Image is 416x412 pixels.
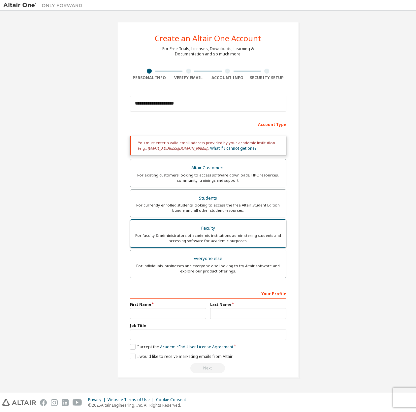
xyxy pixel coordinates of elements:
[208,75,247,80] div: Account Info
[62,399,69,406] img: linkedin.svg
[160,344,233,350] a: Academic End-User License Agreement
[130,344,233,350] label: I accept the
[134,163,282,173] div: Altair Customers
[2,399,36,406] img: altair_logo.svg
[130,75,169,80] div: Personal Info
[162,46,254,57] div: For Free Trials, Licenses, Downloads, Learning & Documentation and so much more.
[73,399,82,406] img: youtube.svg
[210,145,256,151] a: What if I cannot get one?
[155,34,261,42] div: Create an Altair One Account
[130,302,206,307] label: First Name
[134,173,282,183] div: For existing customers looking to access software downloads, HPC resources, community, trainings ...
[134,203,282,213] div: For currently enrolled students looking to access the free Altair Student Edition bundle and all ...
[88,402,190,408] p: © 2025 Altair Engineering, Inc. All Rights Reserved.
[134,194,282,203] div: Students
[130,288,286,299] div: Your Profile
[130,354,233,359] label: I would like to receive marketing emails from Altair
[40,399,47,406] img: facebook.svg
[130,136,286,155] div: You must enter a valid email address provided by your academic institution (e.g., ).
[247,75,286,80] div: Security Setup
[156,397,190,402] div: Cookie Consent
[130,323,286,328] label: Job Title
[88,397,108,402] div: Privacy
[210,302,286,307] label: Last Name
[130,363,286,373] div: You need to provide your academic email
[148,145,207,151] span: [EMAIL_ADDRESS][DOMAIN_NAME]
[3,2,86,9] img: Altair One
[134,224,282,233] div: Faculty
[108,397,156,402] div: Website Terms of Use
[134,263,282,274] div: For individuals, businesses and everyone else looking to try Altair software and explore our prod...
[169,75,208,80] div: Verify Email
[51,399,58,406] img: instagram.svg
[134,233,282,243] div: For faculty & administrators of academic institutions administering students and accessing softwa...
[130,119,286,129] div: Account Type
[134,254,282,263] div: Everyone else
